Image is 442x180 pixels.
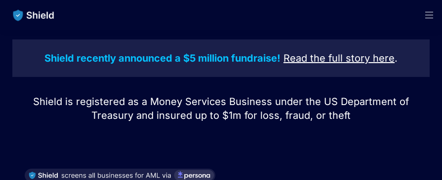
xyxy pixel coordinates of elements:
[8,5,59,26] img: website logo
[283,54,370,64] a: Read the full story
[33,96,412,121] span: Shield is registered as a Money Services Business under the US Department of Treasury and insured...
[395,52,398,64] span: .
[373,54,395,64] a: here
[283,52,370,64] u: Read the full story
[373,52,395,64] u: here
[44,52,281,64] strong: Shield recently announced a $5 million fundraise!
